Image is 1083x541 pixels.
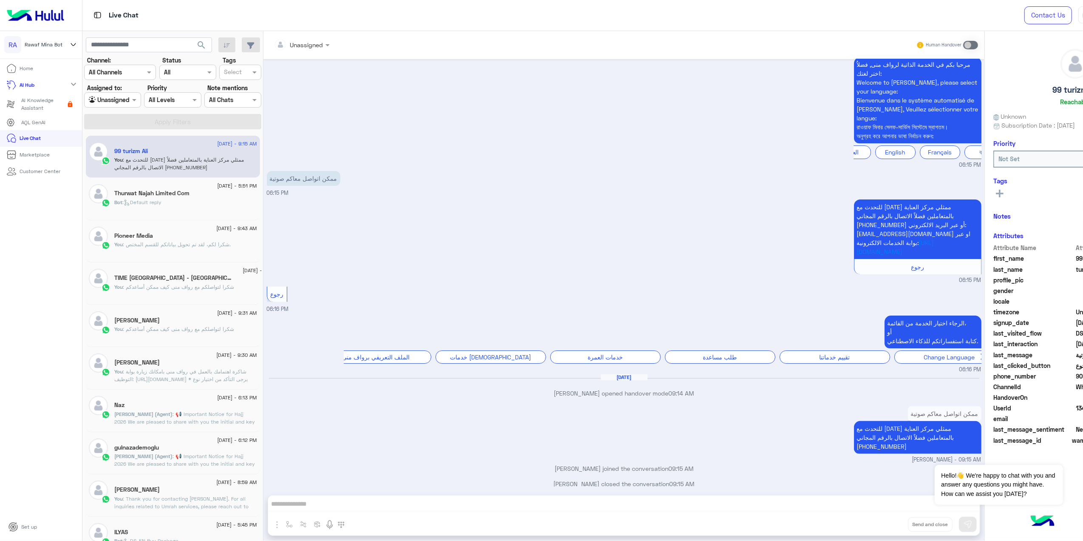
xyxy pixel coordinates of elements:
span: last_clicked_button [993,361,1075,370]
img: hulul-logo.png [1028,507,1058,537]
span: Hello!👋 We're happy to chat with you and answer any questions you might have. How can we assist y... [935,465,1063,505]
p: [PERSON_NAME] joined the conversation [267,464,981,473]
span: 09:14 AM [669,390,694,397]
label: Priority [147,83,167,92]
mat-icon: expand_more [69,79,79,89]
p: 10/9/2025, 6:16 PM [885,316,981,348]
span: للتحدث مع [DATE] ممثلي مركز العناية بالمتعاملين فضلاً الاتصال بالرقم المجاني [PHONE_NUMBER] أو عب... [857,203,971,246]
h6: Priority [993,140,1015,147]
a: Set up [2,519,44,535]
img: WhatsApp [102,410,110,419]
span: [DATE] - 9:31 AM [243,267,282,274]
span: شكرا لكم، لقد تم تحويل بياناتكم للقسم المختص. [123,241,231,248]
span: [DATE] - 9:15 AM [217,140,257,148]
img: defaultAdmin.png [89,227,108,246]
span: 06:16 PM [267,306,289,312]
button: search [191,37,212,56]
span: first_name [993,254,1075,263]
div: Français [920,145,960,159]
p: Customer Center [20,168,61,175]
span: You [114,326,123,332]
img: tab [92,10,103,20]
p: Home [20,65,34,72]
span: [DATE] - 9:30 AM [216,351,257,359]
span: Subscription Date : [DATE] [1002,121,1075,130]
span: signup_date [993,318,1075,327]
h5: Naz [114,401,124,409]
span: You [114,368,123,375]
img: WhatsApp [102,453,110,461]
span: locale [993,297,1075,306]
span: Rawaf Mina Bot [25,41,62,48]
img: Logo [3,6,68,24]
span: 06:15 PM [959,161,981,169]
label: Note mentions [208,83,248,92]
span: رجوع [911,263,924,270]
button: Send and close [908,517,953,532]
img: WhatsApp [102,241,110,250]
p: AI Knowledge Assistant [21,97,64,112]
label: Assigned to: [87,83,122,92]
span: email [993,414,1075,423]
h5: 99 turizm Ali [114,148,148,155]
label: Channel: [87,56,111,65]
span: search [196,40,206,50]
img: WhatsApp [102,199,110,207]
img: WhatsApp [102,495,110,504]
div: طلب مساعدة [665,350,775,364]
p: AQL GenAI [21,119,45,126]
span: شاكرة اهتمامك بالعمل في رواف منى بامكانك زيارة بوابة التوظيف: https://haj.rawafmina.sa/jobs * يرج... [114,368,248,390]
p: Live Chat [20,134,41,142]
span: Bot [114,199,122,205]
span: 06:15 PM [959,276,981,285]
img: WhatsApp [102,326,110,334]
p: [PERSON_NAME] closed the conversation [267,479,981,488]
span: [DATE] - 6:13 PM [217,394,257,401]
div: خدمات العمرة [550,350,661,364]
span: : Default reply [122,199,161,205]
img: WhatsApp [102,368,110,376]
span: You [114,284,123,290]
p: AI Hub [20,81,35,89]
span: [DATE] - 9:43 AM [216,225,257,232]
div: RA [4,36,21,53]
img: defaultAdmin.png [89,184,108,203]
h6: [DATE] [601,374,648,380]
img: defaultAdmin.png [89,353,108,373]
p: 10/9/2025, 6:15 PM [854,57,981,143]
span: last_interaction [993,339,1075,348]
div: الملف التعريفي برواف منى [321,350,431,364]
span: 📢 Important Notice for Hajj 2026 We are pleased to share with you the initial and key dates for H... [114,411,255,517]
h5: Thurwat Najah Limited Com [114,190,189,197]
h5: Ismail Saber [114,359,160,366]
p: Marketplace [20,151,50,159]
span: Thank you for contacting Rawaf Mina. For all inquiries related to Umrah services, please reach ou... [114,495,249,517]
span: UserId [993,404,1075,413]
span: You [114,157,123,163]
span: last_message_id [993,436,1070,445]
span: [DATE] - 5:45 PM [216,521,257,529]
p: 11/9/2025, 9:15 AM [908,406,981,421]
span: timezone [993,308,1075,316]
div: English [875,145,916,159]
img: WhatsApp [102,157,110,165]
p: 11/9/2025, 9:15 AM [854,421,981,454]
img: defaultAdmin.png [89,438,108,458]
span: 09:15 AM [668,465,693,472]
span: last_message_sentiment [993,425,1075,434]
span: Attribute Name [993,243,1075,252]
p: Live Chat [109,10,139,21]
h5: Joe [114,317,160,324]
img: WhatsApp [102,283,110,292]
button: Apply Filters [84,114,262,129]
span: رجوع [270,290,283,298]
span: last_message [993,350,1075,359]
img: defaultAdmin.png [89,481,108,500]
span: 09:15 AM [670,480,695,487]
span: [DATE] - 5:51 PM [217,182,257,190]
div: خدمات [DEMOGRAPHIC_DATA] [435,350,546,364]
span: Unknown [993,112,1026,121]
span: You [114,241,123,248]
span: [DATE] - 8:59 AM [216,478,257,486]
span: phone_number [993,372,1075,381]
